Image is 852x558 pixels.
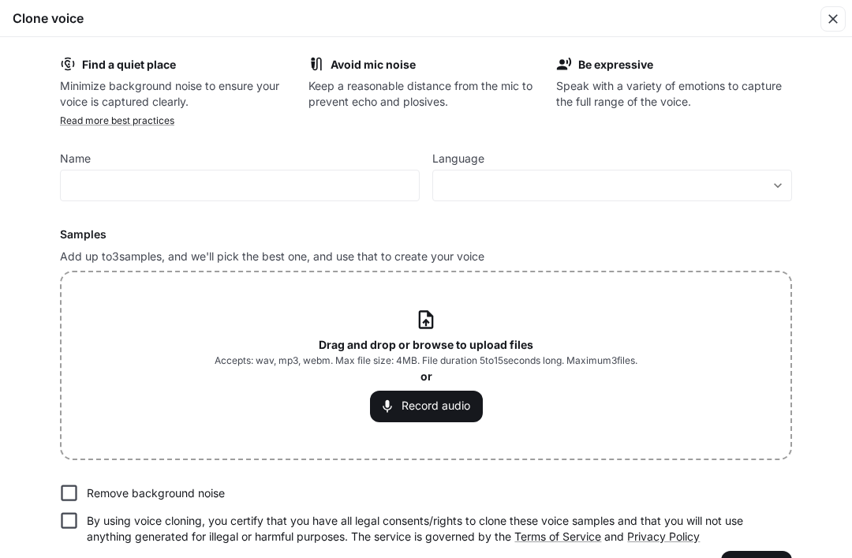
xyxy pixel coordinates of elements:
[215,353,637,369] span: Accepts: wav, mp3, webm. Max file size: 4MB. File duration 5 to 15 seconds long. Maximum 3 files.
[13,9,84,27] h5: Clone voice
[60,249,792,264] p: Add up to 3 samples, and we'll pick the best one, and use that to create your voice
[331,58,416,71] b: Avoid mic noise
[60,78,296,110] p: Minimize background noise to ensure your voice is captured clearly.
[578,58,653,71] b: Be expressive
[627,530,700,543] a: Privacy Policy
[556,78,792,110] p: Speak with a variety of emotions to capture the full range of the voice.
[60,153,91,164] p: Name
[60,114,174,126] a: Read more best practices
[514,530,601,543] a: Terms of Service
[60,227,792,242] h6: Samples
[319,338,533,351] b: Drag and drop or browse to upload files
[87,513,779,545] p: By using voice cloning, you certify that you have all legal consents/rights to clone these voice ...
[432,153,484,164] p: Language
[420,369,432,383] b: or
[87,485,225,501] p: Remove background noise
[308,78,544,110] p: Keep a reasonable distance from the mic to prevent echo and plosives.
[82,58,176,71] b: Find a quiet place
[433,178,791,193] div: ​
[370,391,483,422] button: Record audio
